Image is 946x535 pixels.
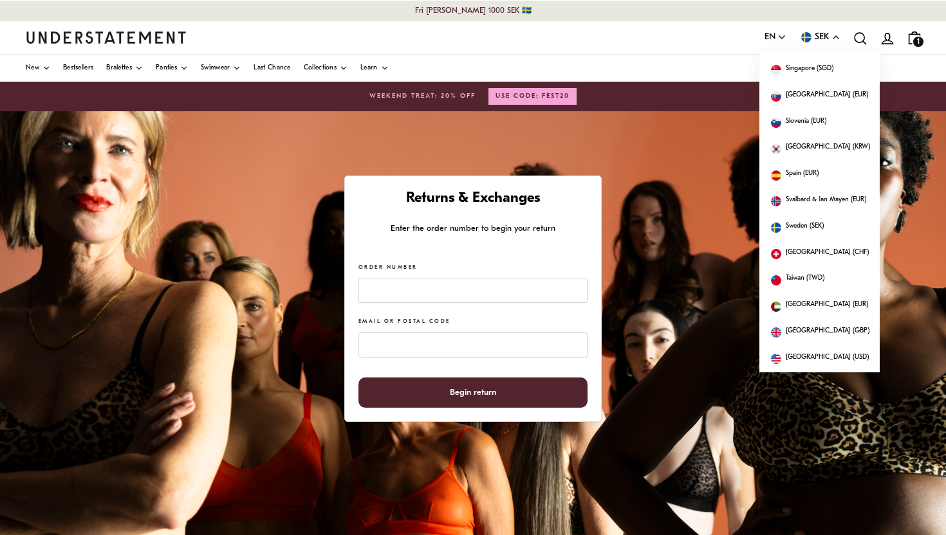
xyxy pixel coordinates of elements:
[913,37,923,47] span: 1
[765,30,786,44] button: EN
[760,188,880,215] a: Svalbard & Jan Mayen (EUR)
[358,190,588,208] h1: Returns & Exchanges
[360,55,389,82] a: Learn
[360,65,378,71] span: Learn
[358,222,588,235] p: Enter the order number to begin your return
[304,55,348,82] a: Collections
[799,30,840,44] button: SEK
[760,84,880,110] a: [GEOGRAPHIC_DATA] (EUR)
[63,55,93,82] a: Bestsellers
[760,110,880,136] a: Slovenia (EUR)
[450,378,496,407] span: Begin return
[106,65,132,71] span: Bralettes
[156,55,188,82] a: Panties
[786,168,819,182] span: Spain (EUR)
[254,65,290,71] span: Last Chance
[760,320,880,346] a: [GEOGRAPHIC_DATA] (GBP)
[373,3,573,19] p: Fri [PERSON_NAME] 1000 SEK 🇸🇪
[760,293,880,320] a: [GEOGRAPHIC_DATA] (EUR)
[786,352,869,366] span: [GEOGRAPHIC_DATA] (USD)
[760,346,880,372] a: [GEOGRAPHIC_DATA] (USD)
[26,65,39,71] span: New
[26,88,920,105] a: WEEKEND TREAT: 20% OFFUSE CODE: FEST20
[358,318,450,326] label: Email or Postal Code
[254,55,290,82] a: Last Chance
[106,55,143,82] a: Bralettes
[765,30,775,44] span: EN
[786,300,869,313] span: [GEOGRAPHIC_DATA] (EUR)
[815,30,830,44] span: SEK
[786,142,871,156] span: [GEOGRAPHIC_DATA] (KRW)
[369,91,476,102] span: WEEKEND TREAT: 20% OFF
[156,65,177,71] span: Panties
[760,57,880,84] a: Singapore (SGD)
[26,55,50,82] a: New
[201,55,241,82] a: Swimwear
[760,136,880,162] a: [GEOGRAPHIC_DATA] (KRW)
[786,116,827,130] span: Slovenia (EUR)
[786,195,867,208] span: Svalbard & Jan Mayen (EUR)
[760,215,880,241] a: Sweden (SEK)
[760,267,880,293] a: Taiwan (TWD)
[786,64,834,77] span: Singapore (SGD)
[304,65,337,71] span: Collections
[786,221,824,235] span: Sweden (SEK)
[63,65,93,71] span: Bestsellers
[26,32,187,43] a: Understatement Homepage
[786,248,869,261] span: [GEOGRAPHIC_DATA] (CHF)
[786,90,869,104] span: [GEOGRAPHIC_DATA] (EUR)
[488,88,577,105] button: USE CODE: FEST20
[760,162,880,188] a: Spain (EUR)
[358,264,418,272] label: Order Number
[901,24,928,51] a: 1
[201,65,230,71] span: Swimwear
[358,377,588,408] button: Begin return
[786,273,825,287] span: Taiwan (TWD)
[786,326,870,340] span: [GEOGRAPHIC_DATA] (GBP)
[760,241,880,267] a: [GEOGRAPHIC_DATA] (CHF)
